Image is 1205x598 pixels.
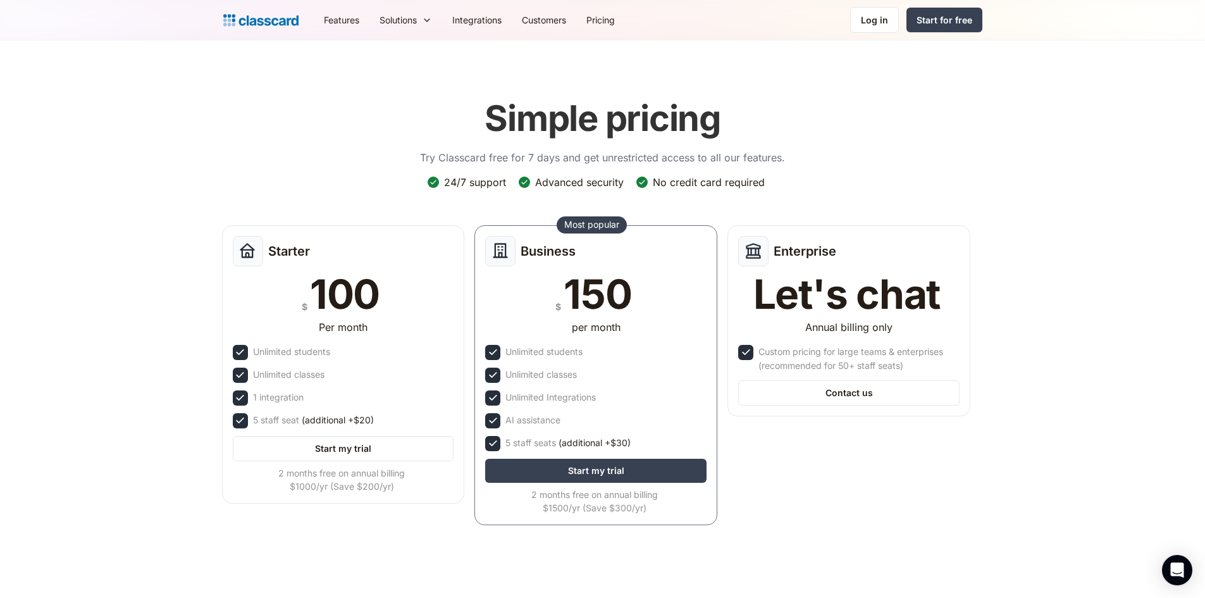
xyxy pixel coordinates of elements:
a: Log in [850,7,899,33]
a: Features [314,6,369,34]
div: 5 staff seat [253,413,374,427]
div: $ [555,299,561,315]
div: Advanced security [535,175,624,189]
a: Customers [512,6,576,34]
div: Let's chat [753,274,941,315]
div: Solutions [380,13,417,27]
h1: Simple pricing [485,97,720,140]
a: Start for free [906,8,982,32]
a: Start my trial [233,436,454,461]
a: Start my trial [485,459,707,483]
div: Unlimited students [253,345,330,359]
div: 5 staff seats [505,436,631,450]
div: Custom pricing for large teams & enterprises (recommended for 50+ staff seats) [758,345,957,373]
div: Start for free [917,13,972,27]
div: AI assistance [505,413,560,427]
h2: Business [521,244,576,259]
h2: Enterprise [774,244,836,259]
div: Unlimited classes [505,368,577,382]
div: Unlimited Integrations [505,390,596,404]
div: $ [302,299,307,315]
div: Per month [319,320,368,335]
div: 1 integration [253,390,304,404]
p: Try Classcard free for 7 days and get unrestricted access to all our features. [420,150,785,165]
div: 2 months free on annual billing $1500/yr (Save $300/yr) [485,488,704,514]
div: 2 months free on annual billing $1000/yr (Save $200/yr) [233,466,452,493]
span: (additional +$30) [559,436,631,450]
div: Unlimited classes [253,368,324,382]
div: Log in [861,13,888,27]
div: 24/7 support [444,175,506,189]
a: home [223,11,299,29]
span: (additional +$20) [302,413,374,427]
div: 100 [310,274,380,315]
a: Contact us [738,380,960,406]
div: per month [572,320,621,335]
a: Pricing [576,6,625,34]
div: Annual billing only [805,320,893,335]
div: No credit card required [653,175,765,189]
div: 150 [564,274,631,315]
div: Unlimited students [505,345,583,359]
a: Integrations [442,6,512,34]
div: Solutions [369,6,442,34]
div: Open Intercom Messenger [1162,555,1192,585]
h2: Starter [268,244,310,259]
div: Most popular [564,218,619,231]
